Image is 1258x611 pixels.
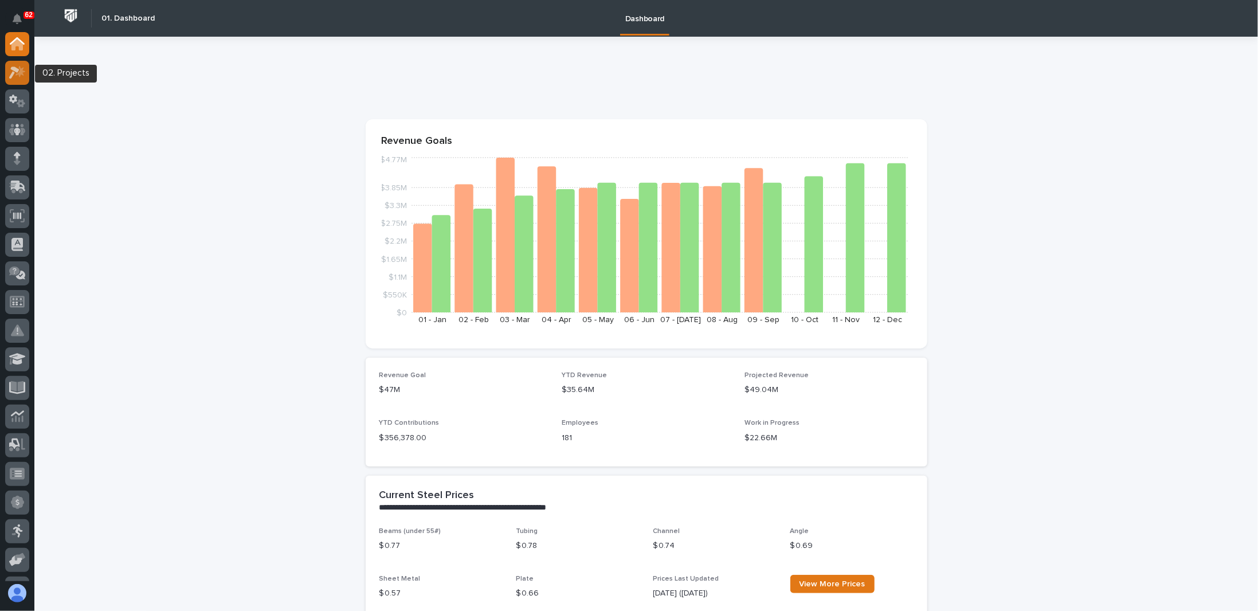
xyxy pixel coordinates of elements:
[790,528,809,535] span: Angle
[379,587,503,600] p: $ 0.57
[385,202,407,210] tspan: $3.3M
[653,540,777,552] p: $ 0.74
[382,135,911,148] p: Revenue Goals
[379,489,475,502] h2: Current Steel Prices
[418,316,446,324] text: 01 - Jan
[380,156,407,164] tspan: $4.77M
[379,432,548,444] p: $ 356,378.00
[25,11,33,19] p: 62
[14,14,29,32] div: Notifications62
[380,184,407,192] tspan: $3.85M
[5,581,29,605] button: users-avatar
[873,316,902,324] text: 12 - Dec
[744,372,809,379] span: Projected Revenue
[5,7,29,31] button: Notifications
[832,316,860,324] text: 11 - Nov
[562,432,731,444] p: 181
[60,5,81,26] img: Workspace Logo
[381,220,407,228] tspan: $2.75M
[653,575,719,582] span: Prices Last Updated
[516,587,640,600] p: $ 0.66
[706,316,737,324] text: 08 - Aug
[379,575,421,582] span: Sheet Metal
[562,384,731,396] p: $35.64M
[397,309,407,317] tspan: $0
[562,420,598,426] span: Employees
[790,575,875,593] a: View More Prices
[379,420,440,426] span: YTD Contributions
[800,580,865,588] span: View More Prices
[744,420,800,426] span: Work in Progress
[791,316,818,324] text: 10 - Oct
[500,316,530,324] text: 03 - Mar
[379,384,548,396] p: $47M
[562,372,607,379] span: YTD Revenue
[790,540,914,552] p: $ 0.69
[516,540,640,552] p: $ 0.78
[744,432,914,444] p: $22.66M
[653,587,777,600] p: [DATE] ([DATE])
[383,291,407,299] tspan: $550K
[381,255,407,263] tspan: $1.65M
[582,316,613,324] text: 05 - May
[744,384,914,396] p: $49.04M
[101,14,155,23] h2: 01. Dashboard
[379,372,426,379] span: Revenue Goal
[385,237,407,245] tspan: $2.2M
[516,528,538,535] span: Tubing
[389,273,407,281] tspan: $1.1M
[653,528,680,535] span: Channel
[379,528,441,535] span: Beams (under 55#)
[542,316,571,324] text: 04 - Apr
[458,316,489,324] text: 02 - Feb
[624,316,654,324] text: 06 - Jun
[516,575,534,582] span: Plate
[747,316,779,324] text: 09 - Sep
[379,540,503,552] p: $ 0.77
[660,316,701,324] text: 07 - [DATE]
